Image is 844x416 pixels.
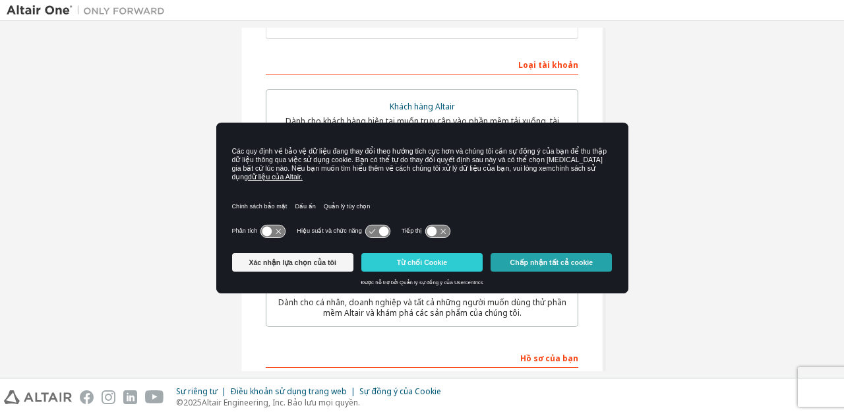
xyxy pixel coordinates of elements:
font: Sự đồng ý của Cookie [359,386,441,397]
font: Hồ sơ của bạn [520,353,578,364]
font: Sự riêng tư [176,386,218,397]
img: Altair One [7,4,171,17]
font: 2025 [183,397,202,408]
img: altair_logo.svg [4,390,72,404]
font: Dành cho cá nhân, doanh nghiệp và tất cả những người muốn dùng thử phần mềm Altair và khám phá cá... [278,297,566,318]
font: Khách hàng Altair [390,101,455,112]
font: © [176,397,183,408]
font: Loại tài khoản [518,59,578,71]
img: facebook.svg [80,390,94,404]
font: Điều khoản sử dụng trang web [230,386,347,397]
img: instagram.svg [102,390,115,404]
font: Dành cho khách hàng hiện tại muốn truy cập vào phần mềm tải xuống, tài nguyên HPC, cộng đồng, đào... [286,115,559,137]
font: Altair Engineering, Inc. Bảo lưu mọi quyền. [202,397,360,408]
img: linkedin.svg [123,390,137,404]
img: youtube.svg [145,390,164,404]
